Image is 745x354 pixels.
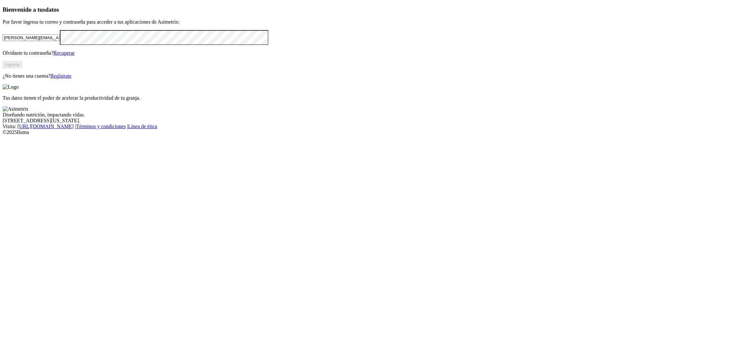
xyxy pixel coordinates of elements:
input: Tu correo [3,34,60,41]
p: Por favor ingresa tu correo y contraseña para acceder a tus aplicaciones de Asimetrix: [3,19,742,25]
a: [URL][DOMAIN_NAME] [17,124,74,129]
button: Ingresa [3,61,22,68]
div: Visita : | | [3,124,742,129]
p: Tus datos tienen el poder de acelerar la productividad de tu granja. [3,95,742,101]
a: Términos y condiciones [76,124,126,129]
img: Logo [3,84,19,90]
a: Línea de ética [128,124,157,129]
a: Recuperar [53,50,75,56]
img: Asimetrix [3,106,28,112]
div: © 2025 Iluma [3,129,742,135]
p: Olvidaste tu contraseña? [3,50,742,56]
div: [STREET_ADDRESS][US_STATE]. [3,118,742,124]
h3: Bienvenido a tus [3,6,742,13]
p: ¿No tienes una cuenta? [3,73,742,79]
a: Regístrate [50,73,71,79]
span: datos [45,6,59,13]
div: Diseñando nutrición, impactando vidas. [3,112,742,118]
